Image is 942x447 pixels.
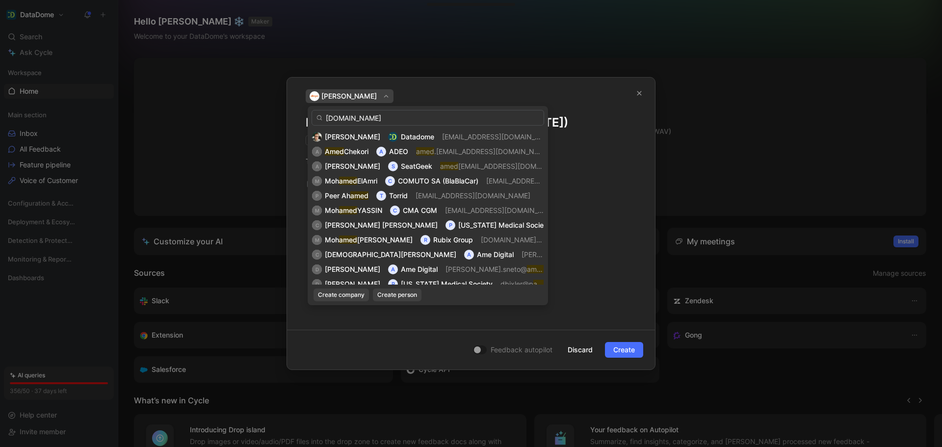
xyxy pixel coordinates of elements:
[481,236,651,244] span: [DOMAIN_NAME][EMAIL_ADDRESS][DOMAIN_NAME]
[312,110,544,126] input: Search...
[312,235,322,245] div: M
[325,147,344,156] mark: Amed
[388,132,398,142] img: logo
[385,176,395,186] div: C
[339,236,357,244] mark: amed
[325,221,438,229] span: [PERSON_NAME] [PERSON_NAME]
[312,147,322,157] div: A
[377,290,417,300] span: Create person
[464,250,474,260] div: A
[416,147,434,156] mark: amed
[339,177,357,185] mark: amed
[486,177,601,185] span: [EMAIL_ADDRESS][DOMAIN_NAME]
[344,147,368,156] span: Chekori
[522,250,692,259] span: [PERSON_NAME][EMAIL_ADDRESS][DOMAIN_NAME]
[442,132,557,141] span: [EMAIL_ADDRESS][DOMAIN_NAME]
[357,177,377,185] span: ElAmri
[420,235,430,245] div: R
[388,161,398,171] div: S
[434,147,551,156] span: .[EMAIL_ADDRESS][DOMAIN_NAME]
[325,280,380,288] span: [PERSON_NAME]
[325,191,350,200] span: Peer Ah
[357,206,382,214] span: YASSIN
[389,191,408,200] span: Torrid
[401,265,438,273] span: Ame Digital
[433,236,473,244] span: Rubix Group
[318,290,365,300] span: Create company
[325,265,380,273] span: [PERSON_NAME]
[325,250,456,259] span: [DEMOGRAPHIC_DATA][PERSON_NAME]
[314,289,369,301] button: Create company
[445,265,527,273] span: [PERSON_NAME].sneto@
[527,265,545,273] mark: amed
[325,162,380,170] span: [PERSON_NAME]
[390,206,400,215] div: C
[388,264,398,274] div: A
[403,206,437,214] span: CMA CGM
[312,250,322,260] div: C
[398,177,478,185] span: COMUTO SA (BlaBlaCar)
[401,280,493,288] span: [US_STATE] Medical Society
[312,279,322,289] div: D
[350,191,368,200] mark: amed
[312,220,322,230] div: C
[312,191,322,201] div: P
[312,161,322,171] div: A
[325,236,339,244] span: Moh
[416,191,530,200] span: [EMAIL_ADDRESS][DOMAIN_NAME]
[376,147,386,157] div: A
[325,206,339,214] span: Moh
[533,280,551,288] mark: amed
[312,132,322,142] img: 4266609863856_63c3138df4aaf9155e32_192.jpg
[312,176,322,186] div: M
[445,220,455,230] div: P
[401,162,432,170] span: SeatGeek
[389,147,408,156] span: ADEO
[401,132,434,141] span: Datadome
[312,264,322,274] div: D
[458,162,573,170] span: [EMAIL_ADDRESS][DOMAIN_NAME]
[325,177,339,185] span: Moh
[458,221,550,229] span: [US_STATE] Medical Society
[440,162,458,170] mark: amed
[500,280,533,288] span: dbixler@p
[477,250,514,259] span: Ame Digital
[373,289,421,301] button: Create person
[357,236,413,244] span: [PERSON_NAME]
[325,132,380,141] span: [PERSON_NAME]
[376,191,386,201] div: T
[445,206,560,214] span: [EMAIL_ADDRESS][DOMAIN_NAME]
[388,279,398,289] div: P
[312,206,322,215] div: M
[339,206,357,214] mark: amed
